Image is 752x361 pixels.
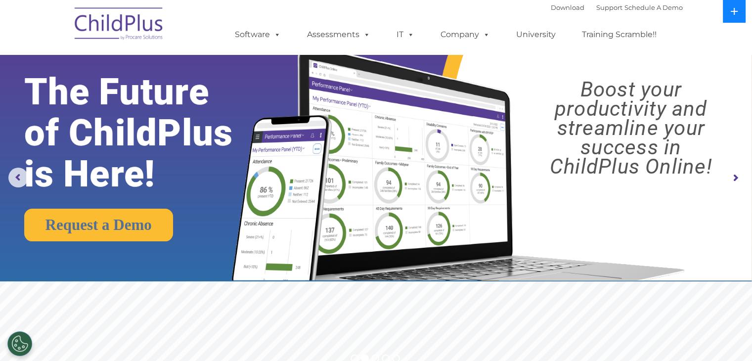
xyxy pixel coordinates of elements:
[551,3,584,11] a: Download
[572,25,666,45] a: Training Scramble!!
[225,25,291,45] a: Software
[596,3,622,11] a: Support
[297,25,380,45] a: Assessments
[624,3,683,11] a: Schedule A Demo
[70,0,169,50] img: ChildPlus by Procare Solutions
[520,80,743,176] rs-layer: Boost your productivity and streamline your success in ChildPlus Online!
[551,3,683,11] font: |
[24,71,265,194] rs-layer: The Future of ChildPlus is Here!
[387,25,424,45] a: IT
[431,25,500,45] a: Company
[506,25,566,45] a: University
[24,209,173,241] a: Request a Demo
[7,331,32,356] button: Cookies Settings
